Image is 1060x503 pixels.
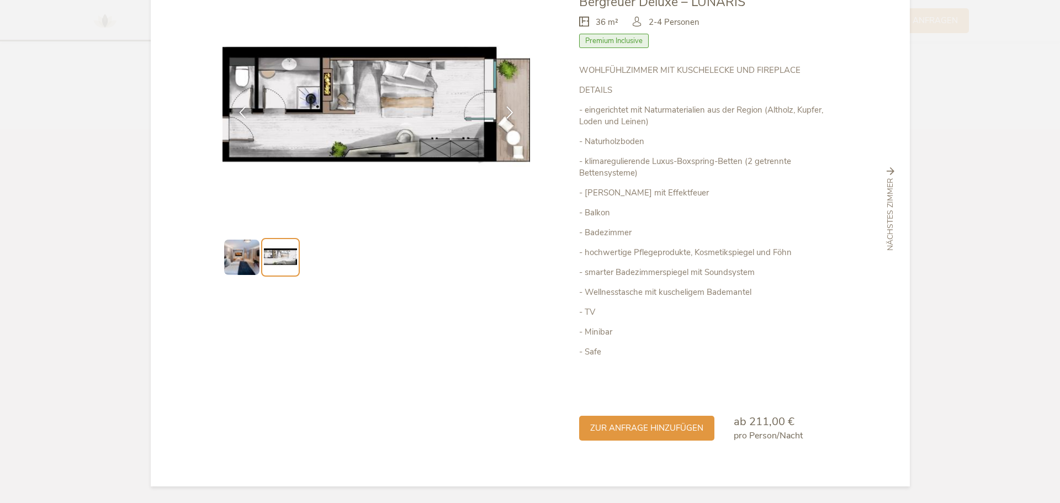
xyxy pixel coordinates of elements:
[224,240,259,275] img: Preview
[579,227,838,239] p: - Badezimmer
[579,326,838,338] p: - Minibar
[579,287,838,298] p: - Wellnesstasche mit kuscheligem Bademantel
[579,267,838,278] p: - smarter Badezimmerspiegel mit Soundsystem
[579,247,838,258] p: - hochwertige Pflegeprodukte, Kosmetikspiegel und Föhn
[579,207,838,219] p: - Balkon
[579,306,838,318] p: - TV
[885,178,896,251] span: nächstes Zimmer
[590,422,703,434] span: zur Anfrage hinzufügen
[579,136,838,147] p: - Naturholzboden
[579,346,838,358] p: - Safe
[264,241,297,274] img: Preview
[579,156,838,179] p: - klimaregulierende Luxus-Boxspring-Betten (2 getrennte Bettensysteme)
[734,414,794,429] span: ab 211,00 €
[734,430,803,442] span: pro Person/Nacht
[579,187,838,199] p: - [PERSON_NAME] mit Effektfeuer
